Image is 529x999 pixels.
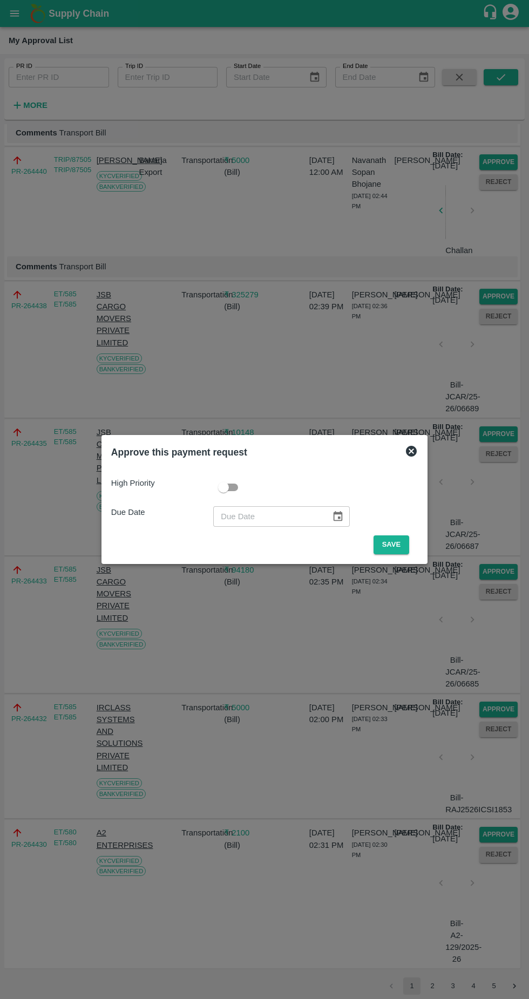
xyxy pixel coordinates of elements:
[328,506,348,527] button: Choose date
[111,506,213,518] p: Due Date
[374,535,409,554] button: Save
[213,506,323,527] input: Due Date
[111,447,247,458] b: Approve this payment request
[111,477,213,489] p: High Priority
